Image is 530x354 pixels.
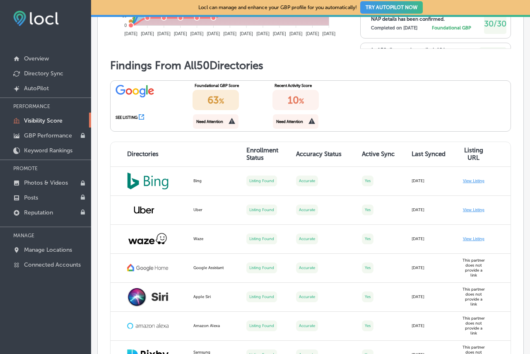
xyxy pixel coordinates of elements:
div: 680 [503,96,513,103]
span: 470 [408,98,459,133]
th: Active Sync [357,142,407,167]
label: Yes [362,205,373,215]
label: Accurate [296,320,318,331]
label: Accurate [296,291,318,302]
h2: Recent Activity Score [188,181,340,190]
img: waze.png [127,232,169,246]
p: No Posts were Published to your GBP profile for last 30 days [332,330,467,336]
p: Keyword Rankings [24,147,72,154]
th: Listing URL [457,142,511,167]
td: [DATE] [407,254,456,283]
tspan: [DATE] [306,31,319,36]
tspan: [DATE] [190,31,204,36]
div: Need Attention [276,119,303,124]
span: Recent Activity Score [120,341,169,346]
label: Completed on [DATE] [332,339,378,344]
div: 850 [503,82,513,88]
span: % [219,97,224,105]
h2: Foundational GBP Score [22,181,173,190]
label: Listing Found [246,176,277,186]
p: Directory Sync [24,70,63,77]
div: Amazon Alexa [193,323,236,328]
div: Bing [193,178,236,183]
div: [DATE] [352,20,369,27]
span: Download PDF [406,59,434,64]
p: Manage Locations [24,246,72,253]
td: [DATE] [407,312,456,341]
label: Yes [362,291,373,302]
label: Accurate [296,234,318,244]
div: 250 [355,199,506,216]
tspan: [DATE] [207,31,220,36]
img: amazon-alexa.png [127,322,169,330]
div: [PHONE_NUMBER] [249,20,299,27]
td: [DATE] [407,283,456,312]
span: /300 [206,205,224,214]
p: 1 of 50 directory is enrolled; 18 have accurate data or are synced. [371,47,479,59]
div: Address [106,16,142,31]
label: Completed on [DATE] [371,25,417,31]
span: Overall Score [22,341,55,346]
label: Foundational GBP [432,25,471,31]
p: Visibility Score [24,117,63,124]
div: SEE LISTING [116,115,137,120]
h1: Overall Business Score [23,103,168,112]
img: fda3e92497d09a02dc62c9cd864e3231.png [13,11,59,26]
img: Siri-logo.png [127,287,169,306]
p: Posts [24,194,38,201]
label: Listing Found [246,320,277,331]
label: Listing Found [246,262,277,273]
div: Overall Business Score is the sum of your Foundational GBP Score, Recent Activity Score and Direc... [23,116,168,128]
div: Scan Date [312,16,347,31]
tspan: [DATE] [157,31,171,36]
tspan: [DATE] [224,31,237,36]
p: GBP Performance [24,132,72,139]
tspan: [DATE] [323,31,336,36]
tspan: 50 [122,13,127,18]
div: 63 [193,90,239,110]
span: / 850 [459,114,486,129]
div: Apple Siri [193,294,236,299]
div: Google Assistant [193,265,236,270]
b: Orton Insurance [53,20,94,27]
div: 190 [22,199,173,216]
p: Connected Accounts [24,261,81,268]
th: Last Synced [407,142,456,167]
span: Directory Score [173,341,211,346]
div: 30 [188,199,340,216]
div: 10 [272,90,319,110]
label: Listing Found [246,291,277,302]
span: % [299,97,304,105]
tspan: 0 [125,23,127,27]
label: Recent Activity [393,339,425,344]
th: Enrollment Status [241,142,291,167]
button: TRY AUTOPILOT NOW [360,1,423,14]
td: [DATE] [407,225,456,254]
label: Yes [362,176,373,186]
label: Accurate [296,262,318,273]
h2: Score Over Time [13,301,304,308]
div: Score based on Connected Google Business Profile and information with in GBP such as Name, Descri... [22,226,173,268]
div: Waze [193,236,236,241]
a: View Listing [463,207,484,212]
tspan: [DATE] [273,31,286,36]
label: Listing Found [246,205,277,215]
label: Yes [362,262,373,273]
label: Listing Found [246,234,277,244]
b: activity [208,226,224,232]
a: View Listing [463,236,484,241]
img: google.png [116,83,154,98]
label: This partner does not provide a link [463,287,485,307]
span: Foundational GBP Score [60,341,116,346]
tspan: [DATE] [141,31,154,36]
tspan: [DATE] [174,31,187,36]
tspan: [DATE] [256,31,270,36]
td: [DATE] [407,196,456,225]
tspan: [DATE] [289,31,303,36]
p: Reputation [24,209,53,216]
span: Last 90 Days [173,318,200,323]
th: Accuracy Status [291,142,357,167]
div: Based on of your Google Business Profile . [188,226,340,268]
span: 30/30 [484,19,506,29]
h1: [DEMOGRAPHIC_DATA] Overview [13,53,222,74]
